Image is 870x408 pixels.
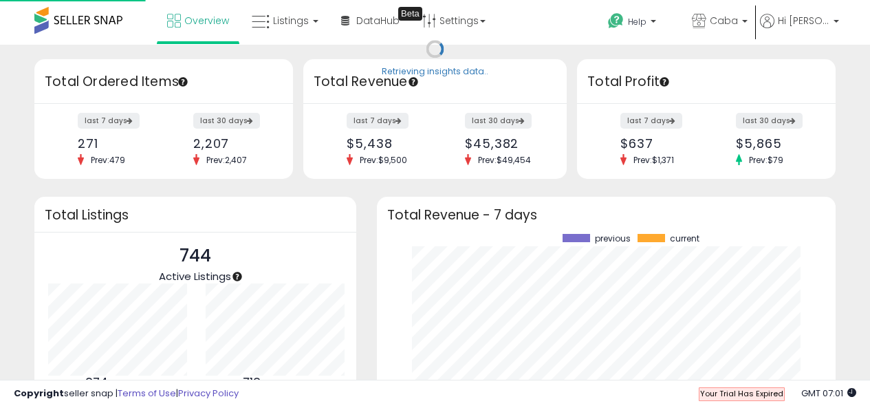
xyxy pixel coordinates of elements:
span: current [670,234,699,244]
span: Prev: $49,454 [471,154,538,166]
label: last 30 days [736,113,803,129]
h3: Total Ordered Items [45,72,283,92]
h3: Total Revenue - 7 days [387,210,825,220]
div: 2,207 [193,136,269,151]
a: Privacy Policy [178,387,239,400]
label: last 7 days [620,113,682,129]
i: Get Help [607,12,624,30]
div: Retrieving insights data.. [382,66,488,78]
div: $5,865 [736,136,812,151]
span: Prev: $79 [742,154,790,166]
div: seller snap | | [14,387,239,400]
span: Overview [184,14,229,28]
div: Tooltip anchor [398,7,422,21]
a: Help [597,2,679,45]
span: Your Trial Has Expired [700,388,783,399]
span: Hi [PERSON_NAME] [778,14,829,28]
div: Tooltip anchor [177,76,189,88]
label: last 7 days [347,113,409,129]
div: Tooltip anchor [231,270,243,283]
span: Prev: $9,500 [353,154,414,166]
span: DataHub [356,14,400,28]
b: 374 [85,374,108,391]
span: 2025-09-8 07:01 GMT [801,387,856,400]
div: $45,382 [465,136,543,151]
div: 271 [78,136,153,151]
span: previous [595,234,631,244]
span: Help [628,16,646,28]
h3: Total Revenue [314,72,556,92]
b: 718 [243,374,261,391]
div: $637 [620,136,696,151]
span: Active Listings [159,269,231,283]
label: last 7 days [78,113,140,129]
h3: Total Listings [45,210,346,220]
a: Terms of Use [118,387,176,400]
label: last 30 days [465,113,532,129]
div: Tooltip anchor [407,76,420,88]
div: Tooltip anchor [658,76,671,88]
span: Prev: $1,371 [627,154,681,166]
div: $5,438 [347,136,424,151]
span: Prev: 479 [84,154,132,166]
h3: Total Profit [587,72,825,92]
strong: Copyright [14,387,64,400]
span: Listings [273,14,309,28]
span: Caba [710,14,738,28]
a: Hi [PERSON_NAME] [760,14,839,45]
span: Prev: 2,407 [199,154,254,166]
p: 744 [159,243,231,269]
label: last 30 days [193,113,260,129]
